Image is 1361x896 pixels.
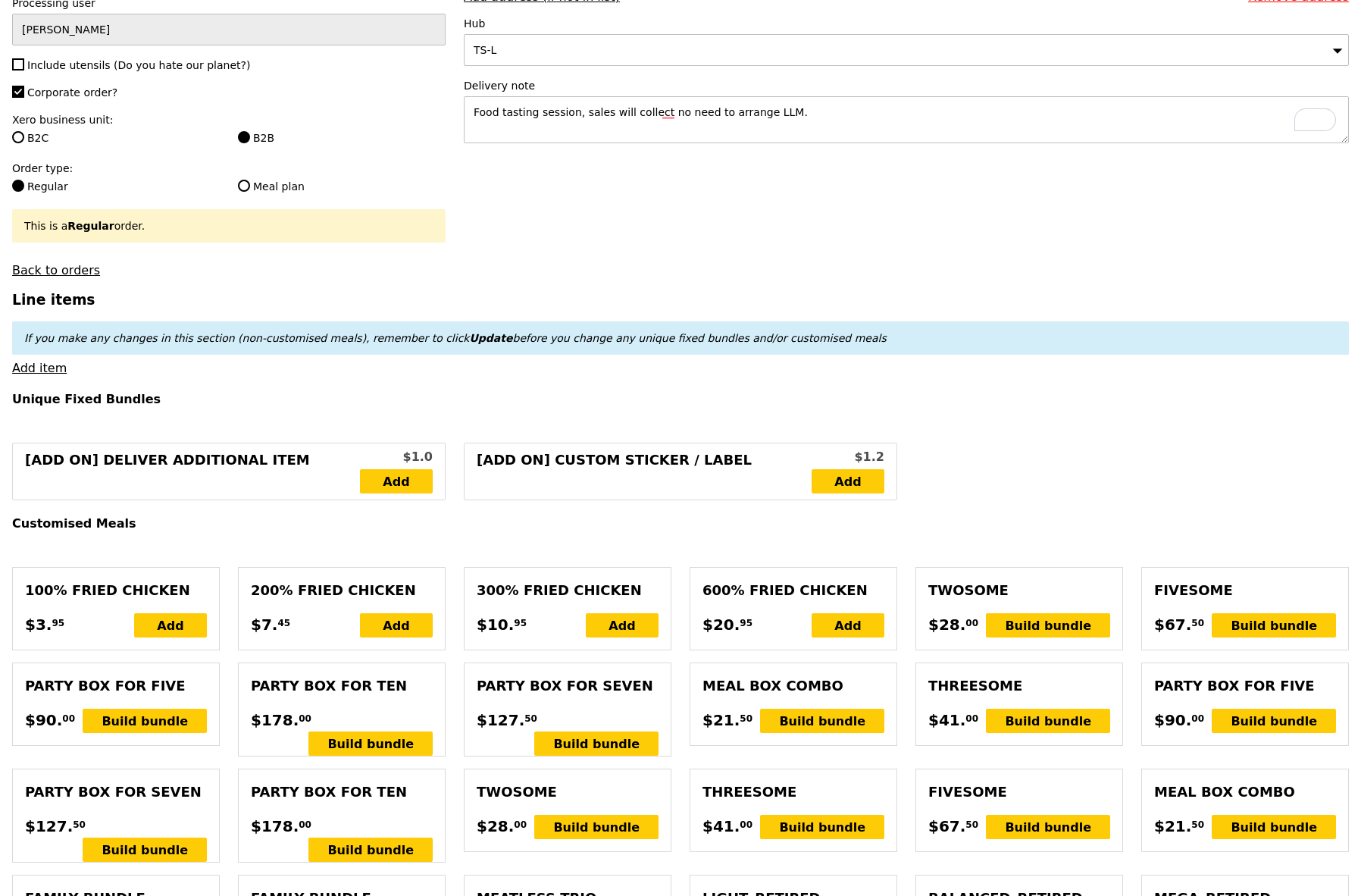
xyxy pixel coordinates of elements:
[514,617,527,629] span: 95
[1154,709,1191,732] span: $90.
[1154,675,1336,697] div: Party Box for Five
[760,815,884,839] div: Build bundle
[360,613,433,638] div: Add
[251,815,299,838] span: $178.
[12,112,446,127] label: Xero business unit:
[702,580,884,601] div: 600% Fried Chicken
[928,815,965,838] span: $67.
[25,450,360,493] div: [Add on] Deliver Additional Item
[12,292,1349,308] h3: Line items
[238,180,250,192] input: Meal plan
[299,713,311,725] span: 00
[702,675,884,697] div: Meal Box Combo
[702,782,884,803] div: Threesome
[25,709,62,732] span: $90.
[477,782,659,803] div: Twosome
[251,613,277,636] span: $7.
[986,613,1110,638] div: Build bundle
[299,819,311,831] span: 00
[740,713,752,725] span: 50
[12,86,24,98] input: Corporate order?
[134,613,207,638] div: Add
[1212,815,1336,839] div: Build bundle
[928,613,965,636] span: $28.
[52,617,64,629] span: 95
[464,78,1349,93] label: Delivery note
[928,782,1110,803] div: Fivesome
[477,580,659,601] div: 300% Fried Chicken
[1154,782,1336,803] div: Meal Box Combo
[928,709,965,732] span: $41.
[928,580,1110,601] div: Twosome
[12,130,220,146] label: B2C
[12,516,1349,531] h4: Customised Meals
[477,815,514,838] span: $28.
[12,263,100,277] a: Back to orders
[474,44,496,56] span: TS-L
[477,709,524,732] span: $127.
[477,613,514,636] span: $10.
[25,613,52,636] span: $3.
[702,613,740,636] span: $20.
[12,179,220,194] label: Regular
[1191,617,1204,629] span: 50
[740,617,752,629] span: 95
[12,58,24,70] input: Include utensils (Do you hate our planet?)
[586,613,659,638] div: Add
[1191,713,1204,725] span: 00
[812,448,884,466] div: $1.2
[251,675,433,697] div: Party Box for Ten
[73,819,86,831] span: 50
[812,469,884,493] a: Add
[83,838,207,862] div: Build bundle
[25,782,207,803] div: Party Box for Seven
[251,782,433,803] div: Party Box for Ten
[25,675,207,697] div: Party Box for Five
[67,220,114,232] b: Regular
[24,332,887,344] em: If you make any changes in this section (non-customised meals), remember to click before you chan...
[514,819,527,831] span: 00
[238,130,446,146] label: B2B
[251,709,299,732] span: $178.
[469,332,512,344] b: Update
[27,86,117,99] span: Corporate order?
[25,815,73,838] span: $127.
[1191,819,1204,831] span: 50
[1212,613,1336,638] div: Build bundle
[965,617,978,629] span: 00
[1154,613,1191,636] span: $67.
[308,732,433,756] div: Build bundle
[12,131,24,143] input: B2C
[534,732,659,756] div: Build bundle
[477,450,812,493] div: [Add on] Custom Sticker / Label
[12,161,446,176] label: Order type:
[464,16,1349,31] label: Hub
[308,838,433,862] div: Build bundle
[277,617,290,629] span: 45
[702,709,740,732] span: $21.
[251,580,433,601] div: 200% Fried Chicken
[986,815,1110,839] div: Build bundle
[83,709,207,733] div: Build bundle
[25,580,207,601] div: 100% Fried Chicken
[1154,815,1191,838] span: $21.
[238,131,250,143] input: B2B
[702,815,740,838] span: $41.
[238,179,446,194] label: Meal plan
[360,448,433,466] div: $1.0
[360,469,433,493] a: Add
[812,613,884,638] div: Add
[760,709,884,733] div: Build bundle
[12,361,67,375] a: Add item
[24,218,433,233] div: This is a order.
[965,713,978,725] span: 00
[740,819,752,831] span: 00
[12,180,24,192] input: Regular
[477,675,659,697] div: Party Box for Seven
[965,819,978,831] span: 50
[534,815,659,839] div: Build bundle
[928,675,1110,697] div: Threesome
[62,713,75,725] span: 00
[524,713,537,725] span: 50
[27,59,250,71] span: Include utensils (Do you hate our planet?)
